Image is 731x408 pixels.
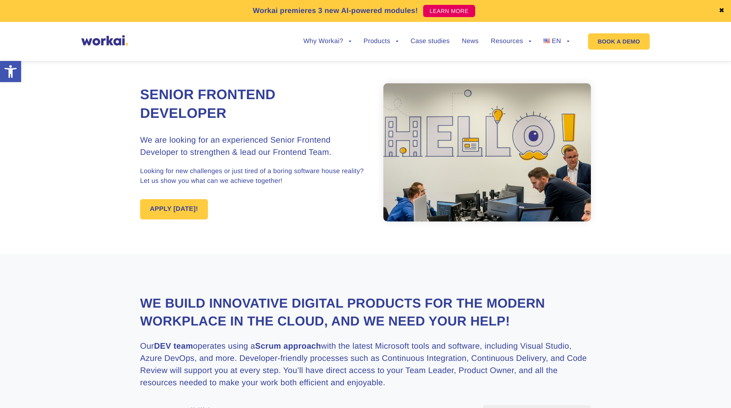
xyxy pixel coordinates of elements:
[255,342,321,351] strong: Scrum approach
[140,340,591,389] h3: Our operates using a with the latest Microsoft tools and software, including Visual Studio, Azure...
[154,342,193,351] strong: DEV team
[462,38,478,45] a: News
[140,134,365,158] h3: We are looking for an experienced Senior Frontend Developer to strengthen & lead our Frontend Team.
[552,38,561,45] span: EN
[423,5,475,17] a: LEARN MORE
[363,38,398,45] a: Products
[491,38,531,45] a: Resources
[140,86,365,123] h1: Senior Frontend Developer
[411,38,450,45] a: Case studies
[140,167,365,186] p: Looking for new challenges or just tired of a boring software house reality? Let us show you what...
[253,5,418,16] p: Workai premieres 3 new AI-powered modules!
[303,38,351,45] a: Why Workai?
[588,33,650,50] a: BOOK A DEMO
[719,8,725,14] a: ✖
[140,295,591,330] h2: We build innovative digital products for the modern workplace in the Cloud, and we need your help!
[140,199,208,219] a: APPLY [DATE]!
